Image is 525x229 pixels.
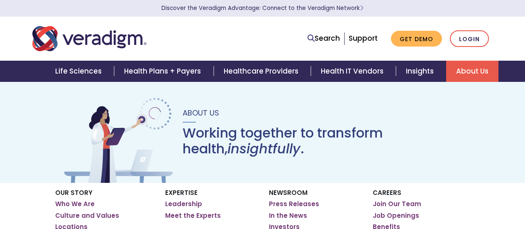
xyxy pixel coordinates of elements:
[161,4,364,12] a: Discover the Veradigm Advantage: Connect to the Veradigm NetworkLearn More
[269,200,319,208] a: Press Releases
[373,200,421,208] a: Join Our Team
[165,212,221,220] a: Meet the Experts
[311,61,396,82] a: Health IT Vendors
[396,61,446,82] a: Insights
[391,31,442,47] a: Get Demo
[446,61,498,82] a: About Us
[55,212,119,220] a: Culture and Values
[183,125,463,157] h1: Working together to transform health, .
[183,108,219,118] span: About Us
[32,25,147,52] img: Veradigm logo
[45,61,114,82] a: Life Sciences
[269,212,307,220] a: In the News
[308,33,340,44] a: Search
[360,4,364,12] span: Learn More
[165,200,202,208] a: Leadership
[55,200,95,208] a: Who We Are
[349,33,378,43] a: Support
[373,212,419,220] a: Job Openings
[214,61,311,82] a: Healthcare Providers
[450,30,489,47] a: Login
[114,61,213,82] a: Health Plans + Payers
[227,139,300,158] em: insightfully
